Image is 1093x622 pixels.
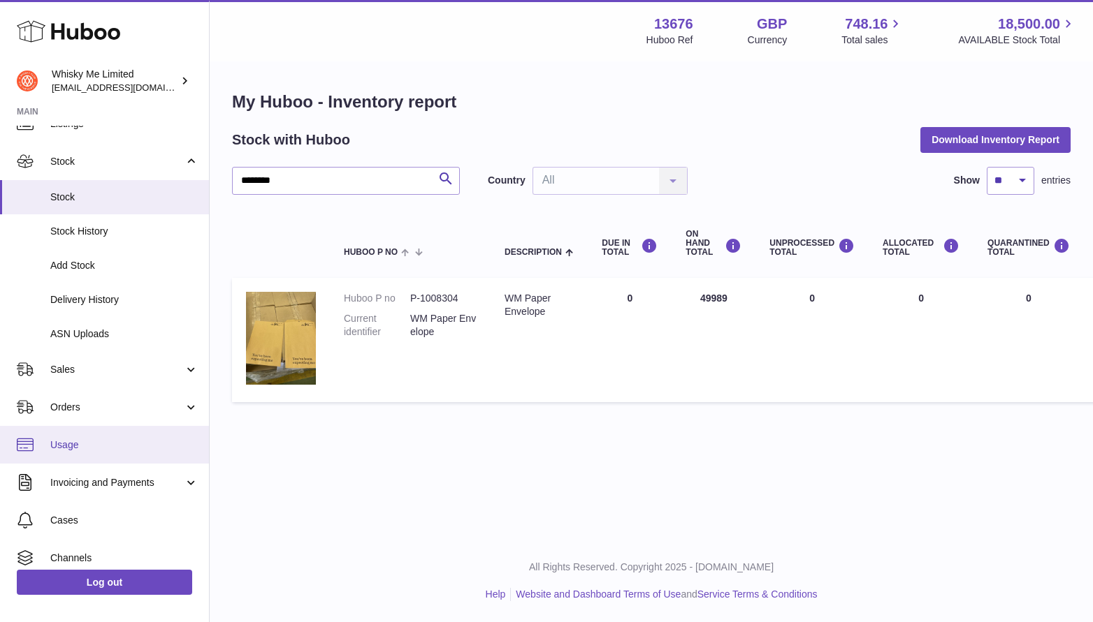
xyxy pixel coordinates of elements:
li: and [511,588,817,601]
span: Cases [50,514,198,527]
label: Show [954,174,980,187]
button: Download Inventory Report [920,127,1071,152]
span: Invoicing and Payments [50,476,184,489]
span: 18,500.00 [998,15,1060,34]
div: WM Paper Envelope [505,292,574,318]
dd: WM Paper Envelope [410,312,477,339]
td: 0 [869,278,973,402]
span: Total sales [841,34,904,47]
div: ON HAND Total [686,230,741,258]
span: Add Stock [50,259,198,272]
td: 49989 [672,278,755,402]
h2: Stock with Huboo [232,131,350,149]
span: Usage [50,438,198,452]
a: Website and Dashboard Terms of Use [516,588,681,600]
div: Whisky Me Limited [52,68,178,94]
span: Stock [50,191,198,204]
span: Channels [50,551,198,565]
img: product image [246,292,316,385]
div: Huboo Ref [646,34,693,47]
td: 0 [588,278,672,402]
strong: GBP [757,15,787,34]
a: Log out [17,570,192,595]
span: Delivery History [50,293,198,306]
span: Huboo P no [344,248,398,257]
dd: P-1008304 [410,292,477,305]
dt: Current identifier [344,312,410,339]
dt: Huboo P no [344,292,410,305]
td: 0 [755,278,869,402]
a: 18,500.00 AVAILABLE Stock Total [958,15,1076,47]
a: Help [486,588,506,600]
label: Country [488,174,526,187]
span: 0 [1026,293,1032,304]
span: 748.16 [845,15,888,34]
span: [EMAIL_ADDRESS][DOMAIN_NAME] [52,82,205,93]
strong: 13676 [654,15,693,34]
a: 748.16 Total sales [841,15,904,47]
span: Sales [50,363,184,376]
div: Currency [748,34,788,47]
p: All Rights Reserved. Copyright 2025 - [DOMAIN_NAME] [221,561,1082,574]
img: orders@whiskyshop.com [17,71,38,91]
span: Stock [50,155,184,168]
div: ALLOCATED Total [883,238,960,257]
div: QUARANTINED Total [987,238,1070,257]
span: Orders [50,401,184,414]
span: ASN Uploads [50,327,198,341]
span: Stock History [50,225,198,238]
span: AVAILABLE Stock Total [958,34,1076,47]
h1: My Huboo - Inventory report [232,91,1071,113]
span: Description [505,248,562,257]
a: Service Terms & Conditions [697,588,818,600]
div: DUE IN TOTAL [602,238,658,257]
span: entries [1041,174,1071,187]
div: UNPROCESSED Total [769,238,855,257]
